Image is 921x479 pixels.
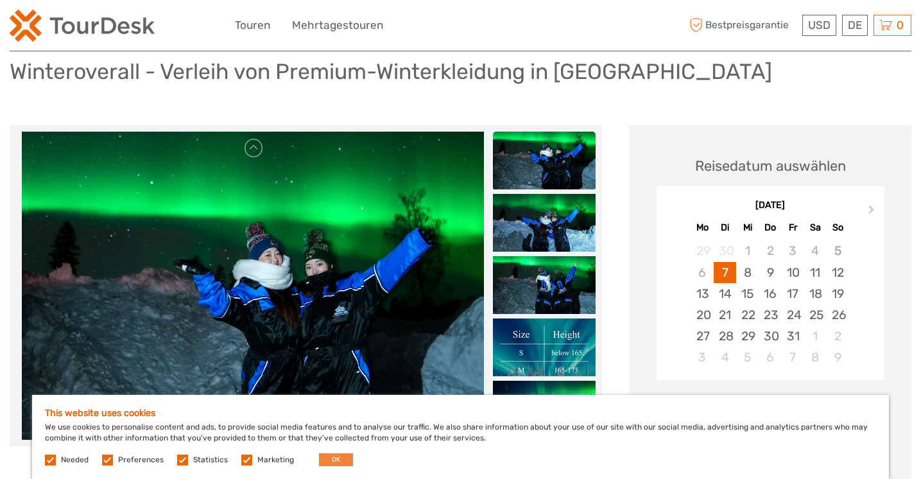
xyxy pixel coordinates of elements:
div: Choose Mittwoch, 5. November 2025 [736,347,759,368]
div: Choose Mittwoch, 29. Oktober 2025 [736,326,759,347]
div: Choose Dienstag, 21. Oktober 2025 [714,304,736,326]
span: 0 [895,19,906,31]
div: We use cookies to personalise content and ads, to provide social media features and to analyse ou... [32,395,889,479]
div: Choose Freitag, 17. Oktober 2025 [782,283,804,304]
img: cffc1473d6164d4d8604a2535a017d77_main_slider.jpeg [22,132,484,440]
div: Choose Sonntag, 2. November 2025 [827,326,849,347]
div: Choose Samstag, 25. Oktober 2025 [804,304,827,326]
label: Preferences [118,455,164,466]
div: Choose Samstag, 8. November 2025 [804,347,827,368]
div: Choose Mittwoch, 22. Oktober 2025 [736,304,759,326]
a: Mehrtagestouren [292,16,383,35]
div: Not available Montag, 29. September 2025 [691,240,714,261]
div: Choose Freitag, 10. Oktober 2025 [782,262,804,283]
div: Choose Samstag, 18. Oktober 2025 [804,283,827,304]
div: Choose Dienstag, 28. Oktober 2025 [714,326,736,347]
div: Choose Mittwoch, 15. Oktober 2025 [736,283,759,304]
div: Choose Sonntag, 19. Oktober 2025 [827,283,849,304]
div: Not available Montag, 6. Oktober 2025 [691,262,714,283]
div: Choose Freitag, 31. Oktober 2025 [782,326,804,347]
div: Choose Montag, 3. November 2025 [691,347,714,368]
img: 6d3d103bce7d4f7f8f4a2acf2899b139_slider_thumbnail.jpeg [493,194,596,252]
div: Not available Sonntag, 5. Oktober 2025 [827,240,849,261]
div: Fr [782,219,804,236]
h1: Winteroverall - Verleih von Premium-Winterkleidung in [GEOGRAPHIC_DATA] [10,58,772,85]
div: Choose Montag, 27. Oktober 2025 [691,326,714,347]
div: Choose Donnerstag, 16. Oktober 2025 [759,283,781,304]
div: Choose Freitag, 24. Oktober 2025 [782,304,804,326]
div: Choose Samstag, 11. Oktober 2025 [804,262,827,283]
div: Mi [736,219,759,236]
div: Choose Donnerstag, 23. Oktober 2025 [759,304,781,326]
img: 2254-3441b4b5-4e5f-4d00-b396-31f1d84a6ebf_logo_small.png [10,10,155,42]
span: Bestpreisgarantie [686,15,799,36]
label: Marketing [257,455,294,466]
div: Not available Dienstag, 30. September 2025 [714,240,736,261]
div: month 2025-10 [660,240,880,368]
div: Choose Mittwoch, 8. Oktober 2025 [736,262,759,283]
div: [DATE] [657,199,884,213]
div: Choose Dienstag, 7. Oktober 2025 [714,262,736,283]
div: Choose Sonntag, 9. November 2025 [827,347,849,368]
img: 929b07746e164aedb37f20179f809ffb_slider_thumbnail.jpeg [493,318,596,376]
div: Not available Donnerstag, 2. Oktober 2025 [759,240,781,261]
div: DE [842,15,868,36]
div: Not available Samstag, 4. Oktober 2025 [804,240,827,261]
div: Choose Samstag, 1. November 2025 [804,326,827,347]
h5: This website uses cookies [45,408,876,419]
div: Choose Montag, 13. Oktober 2025 [691,283,714,304]
button: OK [319,453,353,466]
div: Choose Donnerstag, 30. Oktober 2025 [759,326,781,347]
div: Sa [804,219,827,236]
div: Choose Sonntag, 12. Oktober 2025 [827,262,849,283]
img: 61f570aeeb4a48dbb46cf92cabaefab6_slider_thumbnail.jpeg [493,256,596,314]
div: Choose Donnerstag, 6. November 2025 [759,347,781,368]
img: cffc1473d6164d4d8604a2535a017d77_slider_thumbnail.jpeg [493,132,596,189]
img: cac48548265f404f859e0a274bee2bba_slider_thumbnail.jpeg [493,381,596,439]
label: Statistics [193,455,228,466]
span: USD [808,19,831,31]
div: Not available Freitag, 3. Oktober 2025 [782,240,804,261]
div: Choose Freitag, 7. November 2025 [782,347,804,368]
div: Do [759,219,781,236]
div: Choose Donnerstag, 9. Oktober 2025 [759,262,781,283]
div: Choose Dienstag, 4. November 2025 [714,347,736,368]
div: Di [714,219,736,236]
button: Next Month [863,202,883,223]
div: Reisedatum auswählen [695,156,846,176]
a: Touren [235,16,270,35]
div: Choose Dienstag, 14. Oktober 2025 [714,283,736,304]
div: Choose Sonntag, 26. Oktober 2025 [827,304,849,326]
div: Choose Montag, 20. Oktober 2025 [691,304,714,326]
div: So [827,219,849,236]
label: Needed [61,455,89,466]
div: Not available Mittwoch, 1. Oktober 2025 [736,240,759,261]
div: Mo [691,219,714,236]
